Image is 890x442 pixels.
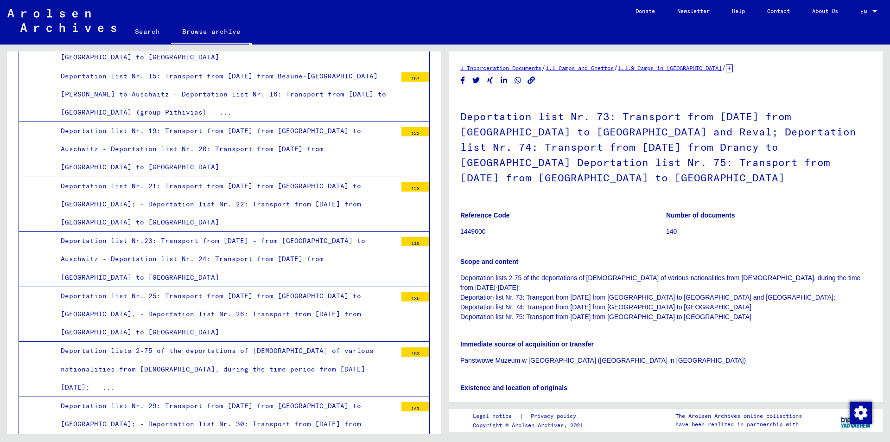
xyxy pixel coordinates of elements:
img: yv_logo.png [839,409,873,432]
a: 1.1 Camps and Ghettos [546,64,614,71]
div: 135 [401,292,429,301]
img: Arolsen_neg.svg [7,9,116,32]
h1: Deportation list Nr. 73: Transport from [DATE] from [GEOGRAPHIC_DATA] to [GEOGRAPHIC_DATA] and Re... [460,95,871,197]
a: Browse archive [171,20,252,45]
button: Share on LinkedIn [499,75,509,86]
span: EN [860,8,871,15]
span: / [722,64,726,72]
a: 1 Incarceration Documents [460,64,541,71]
button: Copy link [527,75,536,86]
div: Deportation list Nr. 15: Transport from [DATE] from Beaune-[GEOGRAPHIC_DATA][PERSON_NAME] to Ausc... [54,67,397,122]
p: The Arolsen Archives online collections [675,412,802,420]
a: Search [124,20,171,43]
div: Deportation list Nr. 21: Transport from [DATE] from [GEOGRAPHIC_DATA] to [GEOGRAPHIC_DATA]; - Dep... [54,177,397,232]
div: Deportation list Nr. 19: Transport from [DATE] from [GEOGRAPHIC_DATA] to Auschwitz - Deportation ... [54,122,397,177]
p: Deportation lists 2-75 of the deportations of [DEMOGRAPHIC_DATA] of various nationalities from [D... [460,273,871,322]
div: | [473,411,587,421]
p: Panstwowe Muzeum w [GEOGRAPHIC_DATA] ([GEOGRAPHIC_DATA] in [GEOGRAPHIC_DATA]) [460,356,871,365]
div: 141 [401,402,429,411]
p: 140 [666,227,871,237]
div: Deportation list Nr.23: Transport from [DATE] - from [GEOGRAPHIC_DATA] to Auschwitz - Deportation... [54,232,397,287]
b: Scope and content [460,258,518,265]
p: Państwowe [GEOGRAPHIC_DATA] [URL][DOMAIN_NAME] [460,399,871,438]
b: Immediate source of acquisition or transfer [460,340,594,348]
b: Reference Code [460,211,510,219]
b: Number of documents [666,211,735,219]
span: / [614,64,618,72]
b: Existence and location of originals [460,384,567,391]
button: Share on Xing [485,75,495,86]
p: 1449000 [460,227,666,237]
a: Privacy policy [523,411,587,421]
button: Share on Twitter [471,75,481,86]
button: Share on Facebook [458,75,468,86]
button: Share on WhatsApp [513,75,523,86]
div: Deportation lists 2-75 of the deportations of [DEMOGRAPHIC_DATA] of various nationalities from [D... [54,342,397,397]
a: 1.1.9 Camps in [GEOGRAPHIC_DATA] [618,64,722,71]
a: Legal notice [473,411,519,421]
span: / [541,64,546,72]
p: have been realized in partnership with [675,420,802,429]
div: 153 [401,347,429,357]
div: Deportation list Nr. 25: Transport from [DATE] from [GEOGRAPHIC_DATA] to [GEOGRAPHIC_DATA], - Dep... [54,287,397,342]
img: Change consent [850,402,872,424]
div: 122 [401,127,429,136]
div: 118 [401,237,429,246]
p: Copyright © Arolsen Archives, 2021 [473,421,587,429]
div: Change consent [849,401,871,423]
div: 128 [401,182,429,192]
div: 157 [401,72,429,82]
